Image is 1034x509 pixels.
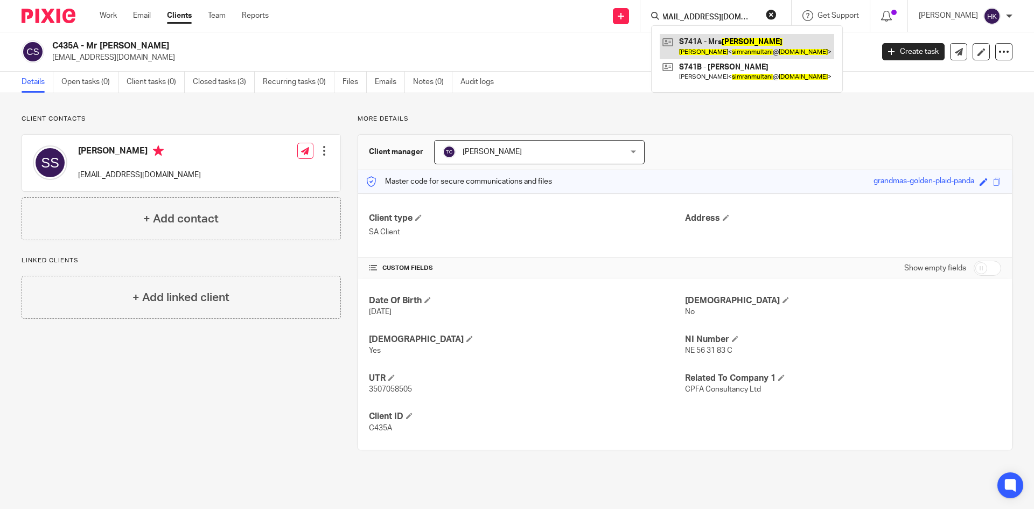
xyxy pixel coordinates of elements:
a: Files [343,72,367,93]
p: [EMAIL_ADDRESS][DOMAIN_NAME] [52,52,866,63]
h4: Client type [369,213,685,224]
a: Create task [882,43,945,60]
img: svg%3E [22,40,44,63]
span: Get Support [818,12,859,19]
h4: Date Of Birth [369,295,685,306]
span: C435A [369,424,392,432]
h4: NI Number [685,334,1001,345]
img: Pixie [22,9,75,23]
a: Reports [242,10,269,21]
p: [EMAIL_ADDRESS][DOMAIN_NAME] [78,170,201,180]
span: [DATE] [369,308,392,316]
img: svg%3E [443,145,456,158]
h4: [DEMOGRAPHIC_DATA] [369,334,685,345]
h4: [PERSON_NAME] [78,145,201,159]
h4: Address [685,213,1001,224]
a: Team [208,10,226,21]
p: More details [358,115,1012,123]
a: Emails [375,72,405,93]
h4: Related To Company 1 [685,373,1001,384]
h4: [DEMOGRAPHIC_DATA] [685,295,1001,306]
a: Work [100,10,117,21]
span: No [685,308,695,316]
input: Search [662,13,759,23]
button: Clear [766,9,777,20]
a: Email [133,10,151,21]
a: Open tasks (0) [61,72,118,93]
img: svg%3E [33,145,67,180]
a: Notes (0) [413,72,452,93]
p: Linked clients [22,256,341,265]
h2: C435A - Mr [PERSON_NAME] [52,40,703,52]
p: SA Client [369,227,685,238]
a: Clients [167,10,192,21]
h4: + Add contact [143,211,219,227]
span: Yes [369,347,381,354]
h4: + Add linked client [132,289,229,306]
a: Details [22,72,53,93]
a: Recurring tasks (0) [263,72,334,93]
p: Master code for secure communications and files [366,176,552,187]
p: Client contacts [22,115,341,123]
h4: CUSTOM FIELDS [369,264,685,273]
span: NE 56 31 83 C [685,347,732,354]
p: [PERSON_NAME] [919,10,978,21]
span: 3507058505 [369,386,412,393]
a: Client tasks (0) [127,72,185,93]
div: grandmas-golden-plaid-panda [874,176,974,188]
a: Audit logs [460,72,502,93]
span: CPFA Consultancy Ltd [685,386,761,393]
h4: UTR [369,373,685,384]
label: Show empty fields [904,263,966,274]
h4: Client ID [369,411,685,422]
img: svg%3E [983,8,1001,25]
span: [PERSON_NAME] [463,148,522,156]
a: Closed tasks (3) [193,72,255,93]
h3: Client manager [369,147,423,157]
i: Primary [153,145,164,156]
